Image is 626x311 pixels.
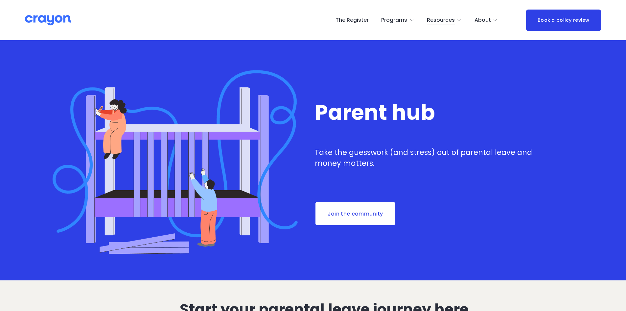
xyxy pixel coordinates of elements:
[475,15,498,25] a: folder dropdown
[427,15,455,25] span: Resources
[315,147,537,169] p: Take the guesswork (and stress) out of parental leave and money matters.
[381,15,407,25] span: Programs
[315,101,537,124] h1: Parent hub
[475,15,491,25] span: About
[315,201,396,226] a: Join the community
[526,10,601,31] a: Book a policy review
[381,15,414,25] a: folder dropdown
[427,15,462,25] a: folder dropdown
[336,15,369,25] a: The Register
[25,14,71,26] img: Crayon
